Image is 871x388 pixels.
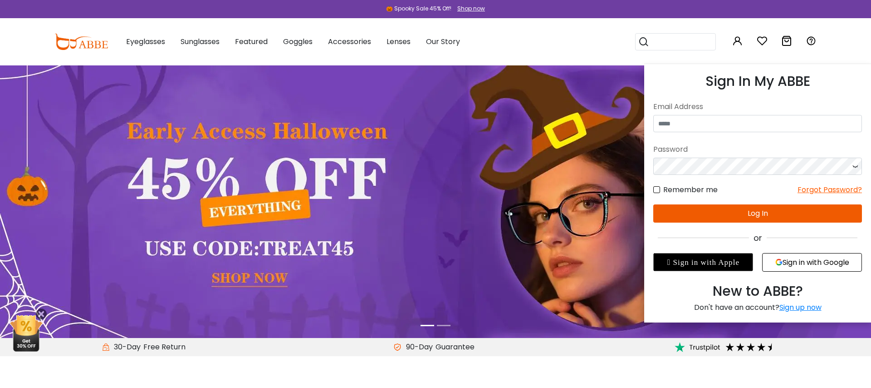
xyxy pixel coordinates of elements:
[283,36,313,47] span: Goggles
[798,184,862,195] div: Forgot Password?
[386,5,451,13] div: 🎃 Spooky Sale 45% Off!
[426,36,460,47] span: Our Story
[328,36,371,47] span: Accessories
[109,342,141,353] span: 30-Day
[653,184,718,195] label: Remember me
[181,36,220,47] span: Sunglasses
[433,342,477,353] div: Guarantee
[653,302,862,313] div: Don't have an account?
[653,99,862,115] div: Email Address
[653,141,862,158] div: Password
[126,36,165,47] span: Eyeglasses
[653,73,862,90] h3: Sign In My ABBE
[653,232,862,244] div: or
[653,281,862,302] div: New to ABBE?
[9,315,43,352] img: mini welcome offer
[457,5,485,13] div: Shop now
[653,253,753,271] div: Sign in with Apple
[453,5,485,12] a: Shop now
[401,342,433,353] span: 90-Day
[653,204,862,223] button: Log In
[141,342,188,353] div: Free Return
[762,253,862,272] button: Sign in with Google
[779,302,822,313] a: Sign up now
[387,36,411,47] span: Lenses
[235,36,268,47] span: Featured
[54,34,108,50] img: abbeglasses.com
